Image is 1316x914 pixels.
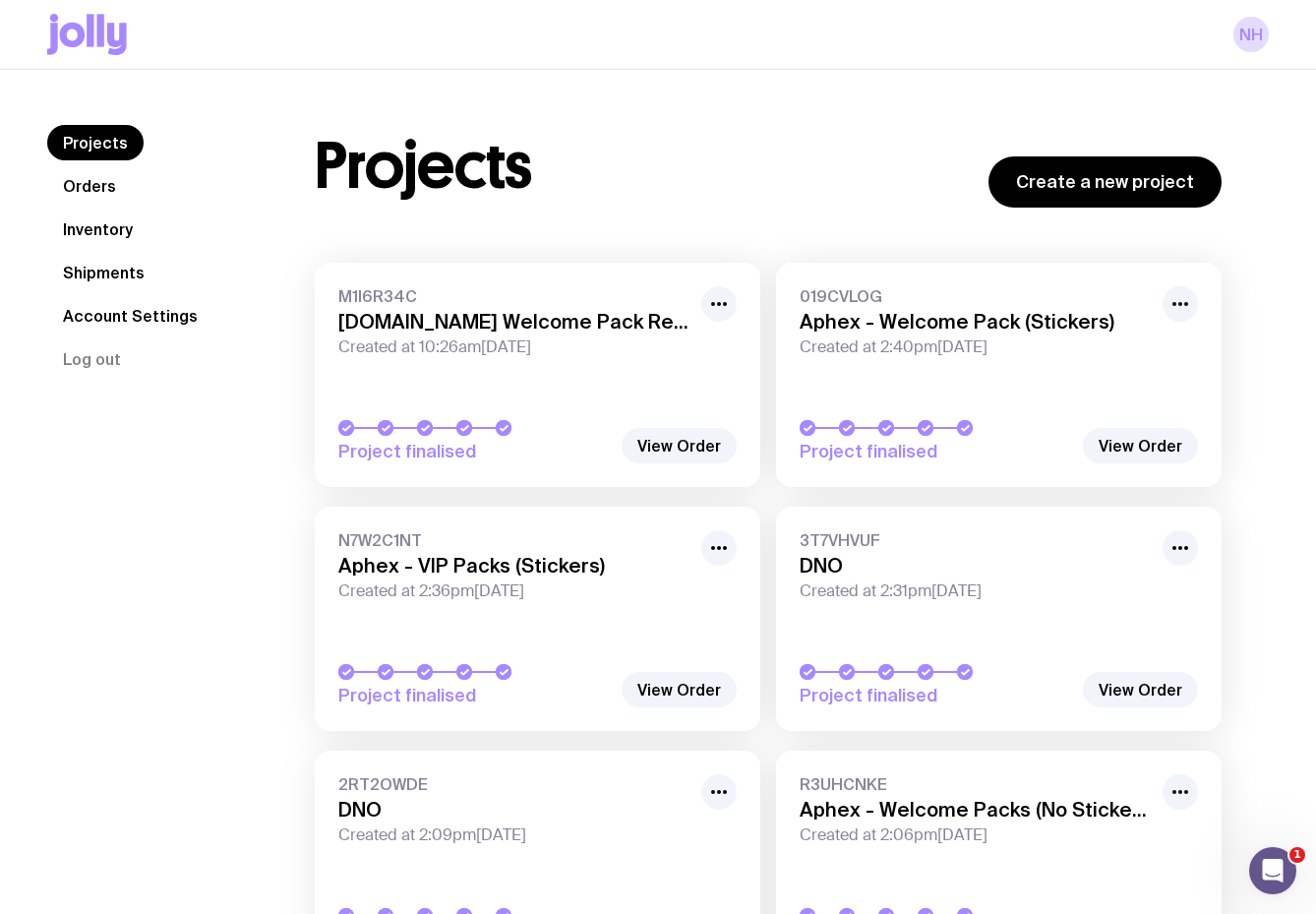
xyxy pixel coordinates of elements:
[338,286,689,306] span: M1I6R34C
[1233,17,1269,52] a: NH
[776,263,1222,487] a: 019CVLOGAphex - Welcome Pack (Stickers)Created at 2:40pm[DATE]Project finalised
[338,825,689,845] span: Created at 2:09pm[DATE]
[338,684,611,707] span: Project finalised
[315,507,760,731] a: N7W2C1NTAphex - VIP Packs (Stickers)Created at 2:36pm[DATE]Project finalised
[315,135,532,198] h1: Projects
[800,774,1151,794] span: R3UHCNKE
[988,156,1222,208] a: Create a new project
[800,684,1072,707] span: Project finalised
[622,428,737,463] a: View Order
[338,798,689,822] h3: DNO
[800,440,1072,463] span: Project finalised
[47,255,160,290] a: Shipments
[800,286,1151,306] span: 019CVLOG
[1289,847,1305,863] span: 1
[47,125,144,160] a: Projects
[800,337,1151,357] span: Created at 2:40pm[DATE]
[800,530,1151,550] span: 3T7VHVUF
[800,581,1151,601] span: Created at 2:31pm[DATE]
[622,672,737,707] a: View Order
[338,774,689,794] span: 2RT2OWDE
[315,263,760,487] a: M1I6R34C[DOMAIN_NAME] Welcome Pack RepeatsCreated at 10:26am[DATE]Project finalised
[47,212,149,247] a: Inventory
[800,310,1151,334] h3: Aphex - Welcome Pack (Stickers)
[800,825,1151,845] span: Created at 2:06pm[DATE]
[1249,847,1296,894] iframe: Intercom live chat
[47,298,213,334] a: Account Settings
[338,530,689,550] span: N7W2C1NT
[338,581,689,601] span: Created at 2:36pm[DATE]
[338,440,611,463] span: Project finalised
[800,798,1151,822] h3: Aphex - Welcome Packs (No Stickers)
[338,554,689,578] h3: Aphex - VIP Packs (Stickers)
[47,341,137,377] button: Log out
[1083,428,1198,463] a: View Order
[1083,672,1198,707] a: View Order
[338,337,689,357] span: Created at 10:26am[DATE]
[776,507,1222,731] a: 3T7VHVUFDNOCreated at 2:31pm[DATE]Project finalised
[338,310,689,334] h3: [DOMAIN_NAME] Welcome Pack Repeats
[800,554,1151,578] h3: DNO
[47,168,132,204] a: Orders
